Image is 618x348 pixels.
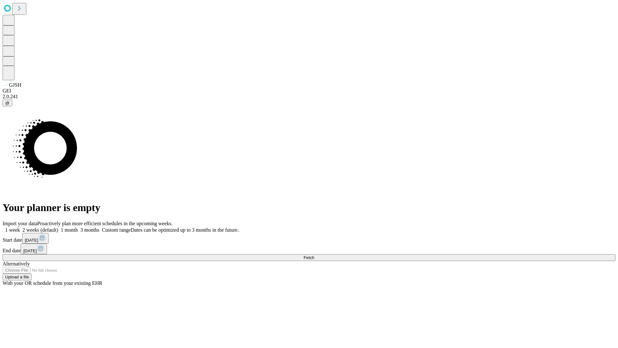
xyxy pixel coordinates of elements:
button: @ [3,100,12,106]
span: Alternatively [3,261,30,266]
div: Start date [3,233,615,244]
button: Fetch [3,254,615,261]
span: @ [5,101,10,105]
span: [DATE] [25,238,38,243]
div: End date [3,244,615,254]
span: With your OR schedule from your existing EHR [3,280,102,286]
div: 2.0.241 [3,94,615,100]
span: Fetch [304,255,314,260]
span: 2 weeks (default) [23,227,58,233]
span: Custom range [102,227,131,233]
button: [DATE] [21,244,47,254]
button: [DATE] [22,233,49,244]
span: 3 months [80,227,99,233]
span: [DATE] [23,248,37,253]
span: Proactively plan more efficient schedules in the upcoming weeks. [37,221,173,226]
span: 1 week [5,227,20,233]
h1: Your planner is empty [3,202,615,214]
button: Upload a file [3,274,32,280]
span: Import your data [3,221,37,226]
span: Dates can be optimized up to 3 months in the future. [131,227,239,233]
span: 1 month [61,227,78,233]
span: GJSH [9,82,21,88]
div: GEI [3,88,615,94]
